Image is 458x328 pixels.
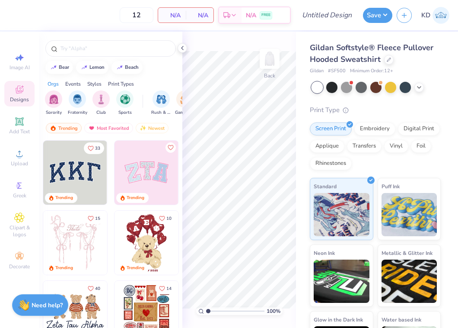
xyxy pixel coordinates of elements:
[84,142,104,154] button: Like
[45,90,62,116] div: filter for Sorority
[95,146,100,151] span: 33
[382,193,437,236] img: Puff Ink
[120,94,130,104] img: Sports Image
[314,182,337,191] span: Standard
[314,260,369,303] img: Neon Ink
[175,90,195,116] button: filter button
[433,7,449,24] img: Keira Devita
[95,216,100,221] span: 15
[96,94,106,104] img: Club Image
[50,65,57,70] img: trend_line.gif
[116,65,123,70] img: trend_line.gif
[48,80,59,88] div: Orgs
[46,123,82,133] div: Trending
[96,109,106,116] span: Club
[411,140,431,153] div: Foil
[384,140,408,153] div: Vinyl
[191,11,208,20] span: N/A
[314,248,335,257] span: Neon Ink
[151,90,171,116] div: filter for Rush & Bid
[108,80,134,88] div: Print Types
[328,68,346,75] span: # SF500
[43,211,107,275] img: 83dda5b0-2158-48ca-832c-f6b4ef4c4536
[49,94,59,104] img: Sorority Image
[310,157,352,170] div: Rhinestones
[107,211,171,275] img: d12a98c7-f0f7-4345-bf3a-b9f1b718b86e
[421,7,449,24] a: KD
[310,68,324,75] span: Gildan
[95,286,100,291] span: 40
[65,80,81,88] div: Events
[116,90,134,116] div: filter for Sports
[68,90,87,116] div: filter for Fraternity
[246,11,256,20] span: N/A
[84,123,133,133] div: Most Favorited
[178,141,242,205] img: 5ee11766-d822-42f5-ad4e-763472bf8dcf
[180,94,190,104] img: Game Day Image
[151,109,171,116] span: Rush & Bid
[140,125,146,131] img: Newest.gif
[107,141,171,205] img: edfb13fc-0e43-44eb-bea2-bf7fc0dd67f9
[60,44,170,53] input: Try "Alpha"
[382,260,437,303] img: Metallic & Glitter Ink
[310,105,441,115] div: Print Type
[310,42,433,64] span: Gildan Softstyle® Fleece Pullover Hooded Sweatshirt
[165,142,176,153] button: Like
[68,109,87,116] span: Fraternity
[382,248,433,257] span: Metallic & Glitter Ink
[4,224,35,238] span: Clipart & logos
[127,195,144,201] div: Trending
[421,10,430,20] span: KD
[314,193,369,236] img: Standard
[111,61,143,74] button: beach
[43,141,107,205] img: 3b9aba4f-e317-4aa7-a679-c95a879539bd
[125,65,139,70] div: beach
[81,65,88,70] img: trend_line.gif
[114,211,178,275] img: 587403a7-0594-4a7f-b2bd-0ca67a3ff8dd
[11,160,28,167] span: Upload
[163,11,181,20] span: N/A
[88,125,95,131] img: most_fav.gif
[45,90,62,116] button: filter button
[10,64,30,71] span: Image AI
[32,301,63,309] strong: Need help?
[155,283,175,294] button: Like
[166,286,172,291] span: 14
[155,212,175,224] button: Like
[314,315,363,324] span: Glow in the Dark Ink
[68,90,87,116] button: filter button
[267,307,280,315] span: 100 %
[55,265,73,271] div: Trending
[118,109,132,116] span: Sports
[87,80,102,88] div: Styles
[13,192,26,199] span: Greek
[84,212,104,224] button: Like
[178,211,242,275] img: e74243e0-e378-47aa-a400-bc6bcb25063a
[76,61,108,74] button: lemon
[310,140,344,153] div: Applique
[89,65,105,70] div: lemon
[175,90,195,116] div: filter for Game Day
[151,90,171,116] button: filter button
[73,94,82,104] img: Fraternity Image
[9,128,30,135] span: Add Text
[350,68,393,75] span: Minimum Order: 12 +
[114,141,178,205] img: 9980f5e8-e6a1-4b4a-8839-2b0e9349023c
[382,182,400,191] span: Puff Ink
[116,90,134,116] button: filter button
[347,140,382,153] div: Transfers
[310,122,352,135] div: Screen Print
[9,263,30,270] span: Decorate
[136,123,169,133] div: Newest
[10,96,29,103] span: Designs
[398,122,440,135] div: Digital Print
[50,125,57,131] img: trending.gif
[175,109,195,116] span: Game Day
[363,8,392,23] button: Save
[295,6,359,24] input: Untitled Design
[166,216,172,221] span: 10
[92,90,110,116] div: filter for Club
[261,50,278,68] img: Back
[264,72,275,80] div: Back
[261,12,270,18] span: FREE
